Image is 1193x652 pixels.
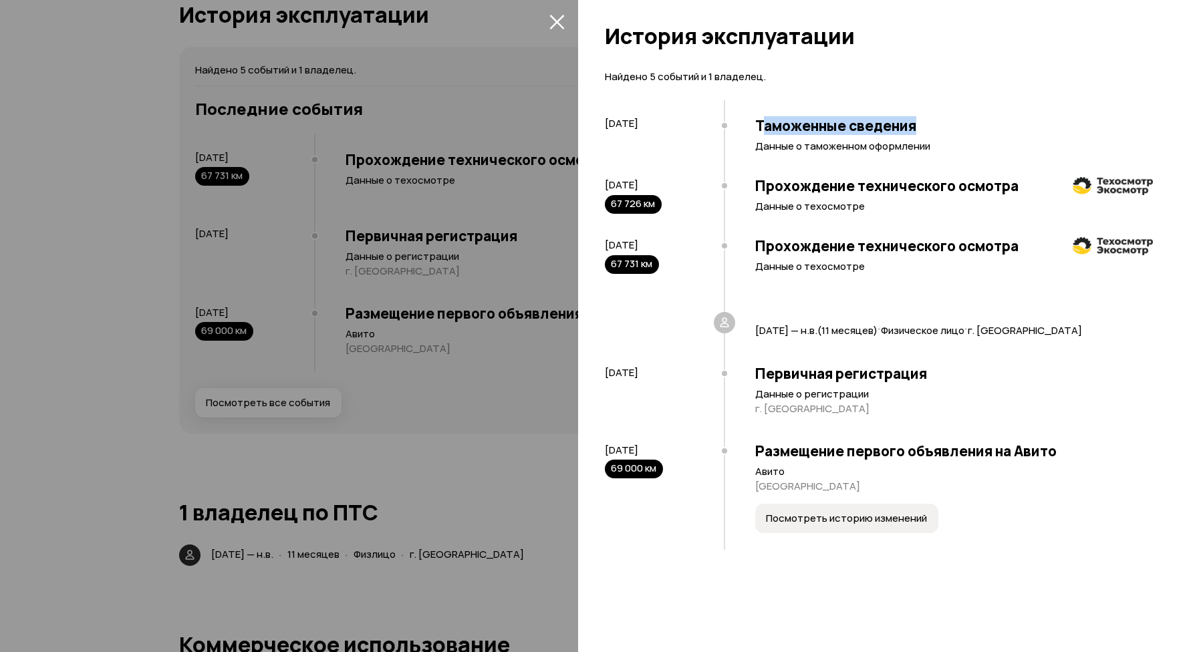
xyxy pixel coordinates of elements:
[755,237,1153,255] h3: Прохождение технического осмотра
[546,11,567,32] button: закрыть
[755,260,1153,273] p: Данные о техосмотре
[605,178,638,192] span: [DATE]
[605,195,662,214] div: 67 726 км
[605,460,663,478] div: 69 000 км
[755,504,938,533] button: Посмотреть историю изменений
[755,480,1153,493] p: [GEOGRAPHIC_DATA]
[755,177,1153,194] h3: Прохождение технического осмотра
[755,465,1153,478] p: Авито
[755,140,1153,153] p: Данные о таможенном оформлении
[605,116,638,130] span: [DATE]
[755,387,1153,401] p: Данные о регистрации
[755,200,1153,213] p: Данные о техосмотре
[755,402,1153,416] p: г. [GEOGRAPHIC_DATA]
[755,442,1153,460] h3: Размещение первого объявления на Авито
[878,317,881,339] span: ·
[755,117,1153,134] h3: Таможенные сведения
[1073,177,1153,195] img: logo
[1073,237,1153,255] img: logo
[605,69,1153,84] p: Найдено 5 событий и 1 владелец.
[755,323,878,337] span: [DATE] — н.в. ( 11 месяцев )
[605,255,659,274] div: 67 731 км
[964,317,968,339] span: ·
[766,512,927,525] span: Посмотреть историю изменений
[605,365,638,379] span: [DATE]
[881,323,964,337] span: Физическое лицо
[968,323,1082,337] span: г. [GEOGRAPHIC_DATA]
[605,443,638,457] span: [DATE]
[755,365,1153,382] h3: Первичная регистрация
[605,238,638,252] span: [DATE]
